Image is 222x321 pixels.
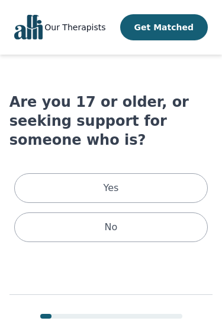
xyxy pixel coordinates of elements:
a: Our Therapists [44,20,105,34]
h1: Are you 17 or older, or seeking support for someone who is? [9,93,213,150]
p: Yes [104,181,119,195]
img: alli logo [14,15,43,40]
button: Get Matched [120,14,208,40]
p: No [105,220,118,234]
span: Our Therapists [44,23,105,32]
